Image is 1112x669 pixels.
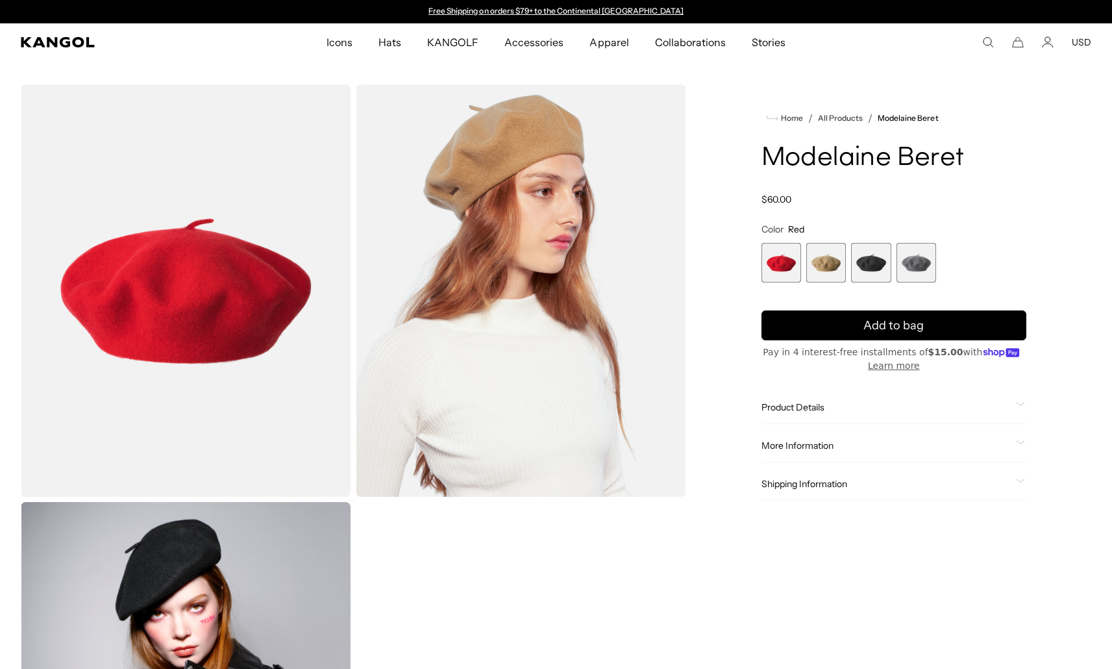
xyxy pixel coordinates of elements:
[327,23,352,61] span: Icons
[851,243,891,283] label: Black
[655,23,726,61] span: Collaborations
[788,223,804,235] span: Red
[378,23,401,61] span: Hats
[761,440,1011,451] span: More Information
[314,23,365,61] a: Icons
[863,317,924,334] span: Add to bag
[1012,36,1024,48] button: Cart
[761,310,1026,340] button: Add to bag
[423,6,690,17] div: Announcement
[767,112,803,124] a: Home
[778,114,803,123] span: Home
[806,243,846,283] div: 2 of 4
[642,23,739,61] a: Collaborations
[739,23,798,61] a: Stories
[428,6,684,16] a: Free Shipping on orders $79+ to the Continental [GEOGRAPHIC_DATA]
[863,110,872,126] li: /
[806,243,846,283] label: Camel
[752,23,785,61] span: Stories
[896,243,936,283] div: 4 of 4
[414,23,491,61] a: KANGOLF
[818,114,863,123] a: All Products
[427,23,478,61] span: KANGOLF
[761,144,1026,173] h1: Modelaine Beret
[803,110,813,126] li: /
[576,23,641,61] a: Apparel
[423,6,690,17] slideshow-component: Announcement bar
[491,23,576,61] a: Accessories
[761,478,1011,490] span: Shipping Information
[589,23,628,61] span: Apparel
[761,401,1011,413] span: Product Details
[365,23,414,61] a: Hats
[761,223,784,235] span: Color
[1072,36,1091,48] button: USD
[761,110,1026,126] nav: breadcrumbs
[423,6,690,17] div: 1 of 2
[761,194,791,205] span: $60.00
[356,84,686,497] img: camel
[504,23,563,61] span: Accessories
[21,37,216,47] a: Kangol
[878,114,938,123] a: Modelaine Beret
[761,243,801,283] label: Red
[761,243,801,283] div: 1 of 4
[21,84,351,497] img: color-red
[851,243,891,283] div: 3 of 4
[982,36,994,48] summary: Search here
[1042,36,1054,48] a: Account
[896,243,936,283] label: Dark Flannel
